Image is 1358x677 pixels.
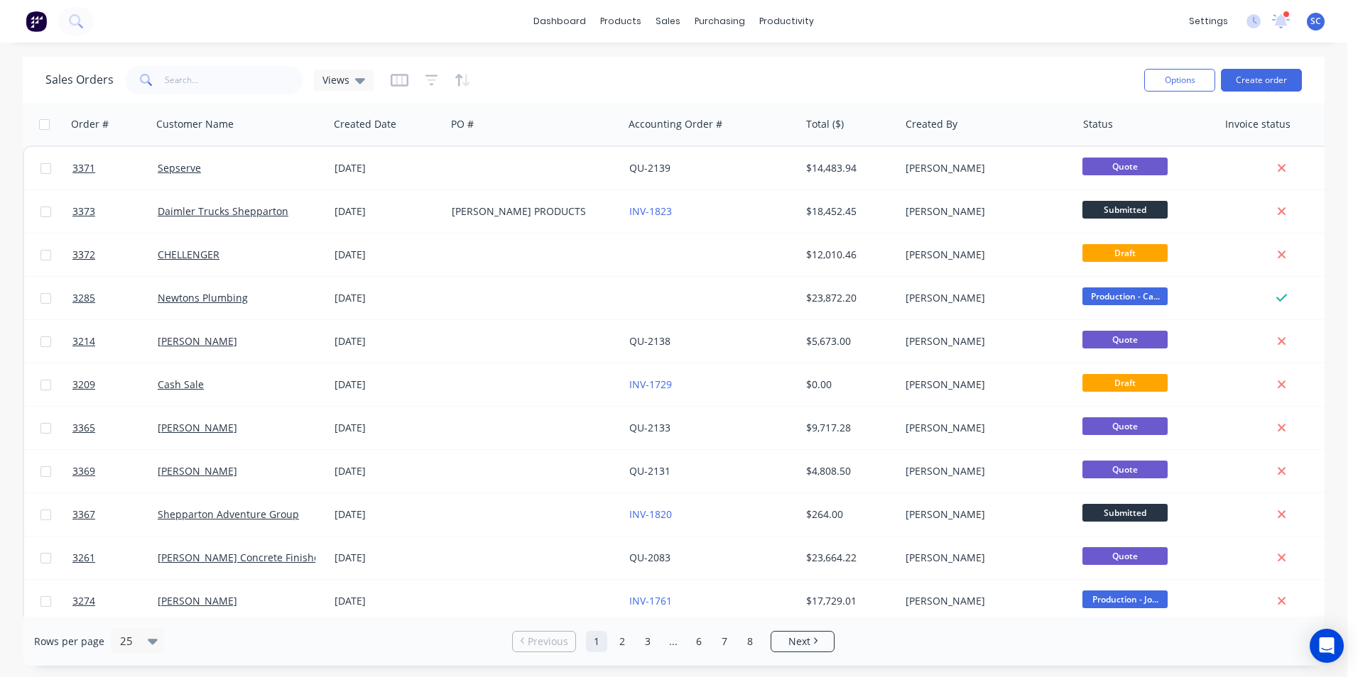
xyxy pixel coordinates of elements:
[629,161,670,175] a: QU-2139
[526,11,593,32] a: dashboard
[806,117,844,131] div: Total ($)
[1082,461,1168,478] span: Quote
[629,378,672,391] a: INV-1729
[72,190,158,233] a: 3373
[335,594,440,608] div: [DATE]
[1310,15,1321,28] span: SC
[158,291,248,304] a: Newtons Plumbing
[1144,69,1215,92] button: Options
[72,363,158,406] a: 3209
[335,378,440,392] div: [DATE]
[334,117,396,131] div: Created Date
[72,507,95,522] span: 3367
[629,204,672,218] a: INV-1823
[1221,69,1302,92] button: Create order
[629,594,672,607] a: INV-1761
[158,594,237,607] a: [PERSON_NAME]
[158,378,204,391] a: Cash Sale
[158,204,288,218] a: Daimler Trucks Shepparton
[335,551,440,565] div: [DATE]
[629,421,670,434] a: QU-2133
[752,11,821,32] div: productivity
[156,117,234,131] div: Customer Name
[629,551,670,564] a: QU-2083
[72,204,95,219] span: 3373
[612,631,633,652] a: Page 2
[335,248,440,262] div: [DATE]
[593,11,648,32] div: products
[1310,629,1344,663] div: Open Intercom Messenger
[906,551,1063,565] div: [PERSON_NAME]
[806,204,890,219] div: $18,452.45
[26,11,47,32] img: Factory
[906,421,1063,435] div: [PERSON_NAME]
[739,631,761,652] a: Page 8
[1182,11,1235,32] div: settings
[586,631,607,652] a: Page 1 is your current page
[528,634,568,649] span: Previous
[806,507,890,522] div: $264.00
[335,464,440,478] div: [DATE]
[1082,244,1168,262] span: Draft
[714,631,735,652] a: Page 7
[72,450,158,492] a: 3369
[637,631,658,652] a: Page 3
[72,536,158,579] a: 3261
[34,634,104,649] span: Rows per page
[72,248,95,262] span: 3372
[335,291,440,305] div: [DATE]
[72,464,95,478] span: 3369
[1083,117,1113,131] div: Status
[806,334,890,348] div: $5,673.00
[806,594,890,608] div: $17,729.01
[1082,417,1168,435] span: Quote
[335,507,440,522] div: [DATE]
[158,334,237,348] a: [PERSON_NAME]
[648,11,688,32] div: sales
[806,464,890,478] div: $4,808.50
[165,66,303,94] input: Search...
[906,334,1063,348] div: [PERSON_NAME]
[72,421,95,435] span: 3365
[452,204,609,219] div: [PERSON_NAME] PRODUCTS
[906,507,1063,522] div: [PERSON_NAME]
[806,421,890,435] div: $9,717.28
[335,204,440,219] div: [DATE]
[806,161,890,175] div: $14,483.94
[688,631,710,652] a: Page 6
[72,233,158,276] a: 3372
[72,291,95,305] span: 3285
[906,204,1063,219] div: [PERSON_NAME]
[806,291,890,305] div: $23,872.20
[806,551,890,565] div: $23,664.22
[1082,331,1168,348] span: Quote
[906,594,1063,608] div: [PERSON_NAME]
[72,580,158,622] a: 3274
[629,117,722,131] div: Accounting Order #
[72,320,158,363] a: 3214
[335,334,440,348] div: [DATE]
[663,631,684,652] a: Jump forward
[72,493,158,536] a: 3367
[906,161,1063,175] div: [PERSON_NAME]
[771,634,834,649] a: Next page
[72,334,95,348] span: 3214
[1082,504,1168,522] span: Submitted
[629,507,672,521] a: INV-1820
[158,161,201,175] a: Sepserve
[906,378,1063,392] div: [PERSON_NAME]
[1082,287,1168,305] span: Production - Ca...
[45,73,114,87] h1: Sales Orders
[335,161,440,175] div: [DATE]
[629,464,670,478] a: QU-2131
[72,407,158,449] a: 3365
[513,634,575,649] a: Previous page
[451,117,474,131] div: PO #
[906,117,957,131] div: Created By
[629,334,670,348] a: QU-2138
[906,248,1063,262] div: [PERSON_NAME]
[72,277,158,319] a: 3285
[506,631,840,652] ul: Pagination
[158,421,237,434] a: [PERSON_NAME]
[688,11,752,32] div: purchasing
